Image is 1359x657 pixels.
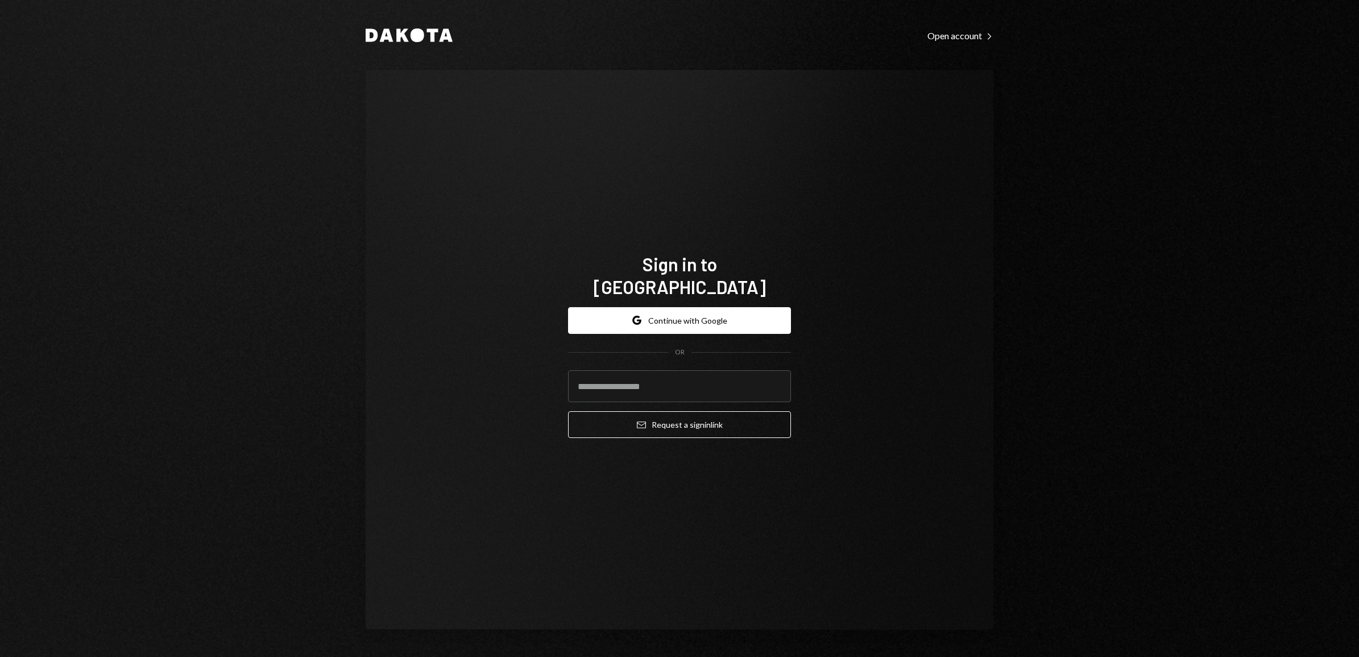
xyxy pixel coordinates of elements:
h1: Sign in to [GEOGRAPHIC_DATA] [568,253,791,298]
div: OR [675,348,685,357]
button: Request a signinlink [568,411,791,438]
button: Continue with Google [568,307,791,334]
a: Open account [927,29,993,42]
div: Open account [927,30,993,42]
